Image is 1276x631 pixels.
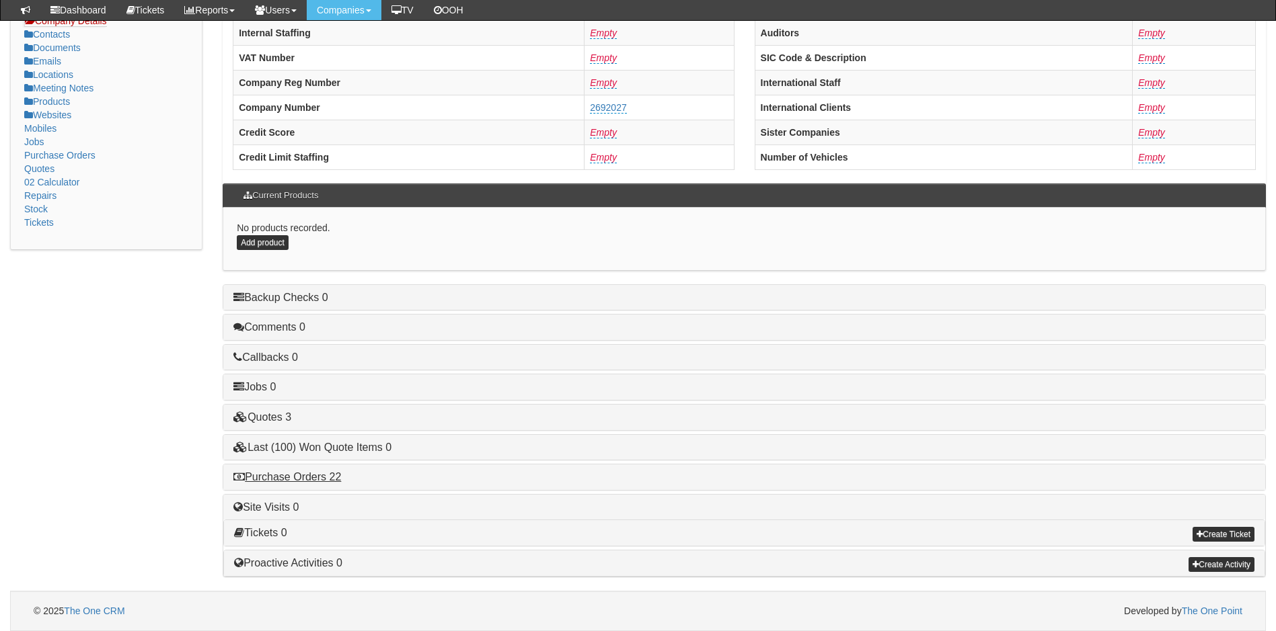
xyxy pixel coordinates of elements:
a: Backup Checks 0 [233,292,328,303]
span: Developed by [1124,604,1242,618]
a: Create Activity [1189,557,1254,572]
a: Quotes 3 [233,411,291,423]
th: International Staff [755,70,1133,95]
a: Empty [590,127,617,138]
a: Products [24,96,70,107]
div: No products recorded. [223,208,1266,270]
th: Company Number [233,95,585,120]
a: Locations [24,69,73,80]
a: 2692027 [590,102,627,114]
span: © 2025 [34,605,125,616]
a: Purchase Orders [24,150,96,161]
a: Empty [590,52,617,64]
a: The One Point [1182,605,1242,616]
a: Jobs [24,136,44,147]
a: Jobs 0 [233,381,276,392]
a: Meeting Notes [24,83,93,93]
a: Proactive Activities 0 [234,557,342,569]
th: Auditors [755,20,1133,45]
a: Empty [1138,28,1165,39]
th: Sister Companies [755,120,1133,144]
th: Number of Vehicles [755,144,1133,169]
a: Documents [24,42,81,53]
th: Credit Score [233,120,585,144]
a: Last (100) Won Quote Items 0 [233,441,391,453]
a: Empty [590,152,617,163]
a: Empty [590,77,617,89]
a: Company Details [24,15,107,27]
a: Mobiles [24,123,57,134]
a: The One CRM [64,605,124,616]
a: 02 Calculator [24,177,80,187]
th: VAT Number [233,45,585,70]
a: Tickets 0 [234,527,287,538]
a: Create Ticket [1193,527,1254,542]
a: Empty [1138,52,1165,64]
a: Empty [1138,77,1165,89]
th: Credit Limit Staffing [233,144,585,169]
th: Company Reg Number [233,70,585,95]
a: Empty [1138,102,1165,114]
a: Contacts [24,29,70,40]
a: Quotes [24,163,54,174]
th: Internal Staffing [233,20,585,45]
a: Emails [24,56,61,67]
a: Websites [24,110,71,120]
a: Empty [1138,152,1165,163]
a: Empty [1138,127,1165,138]
a: Tickets [24,217,54,228]
h3: Current Products [237,184,325,207]
th: SIC Code & Description [755,45,1133,70]
a: Repairs [24,190,57,201]
th: International Clients [755,95,1133,120]
a: Stock [24,204,48,214]
a: Comments 0 [233,321,305,333]
a: Add product [237,235,289,250]
a: Site Visits 0 [233,501,299,513]
a: Purchase Orders 22 [233,471,341,482]
a: Empty [590,28,617,39]
a: Callbacks 0 [233,351,298,363]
